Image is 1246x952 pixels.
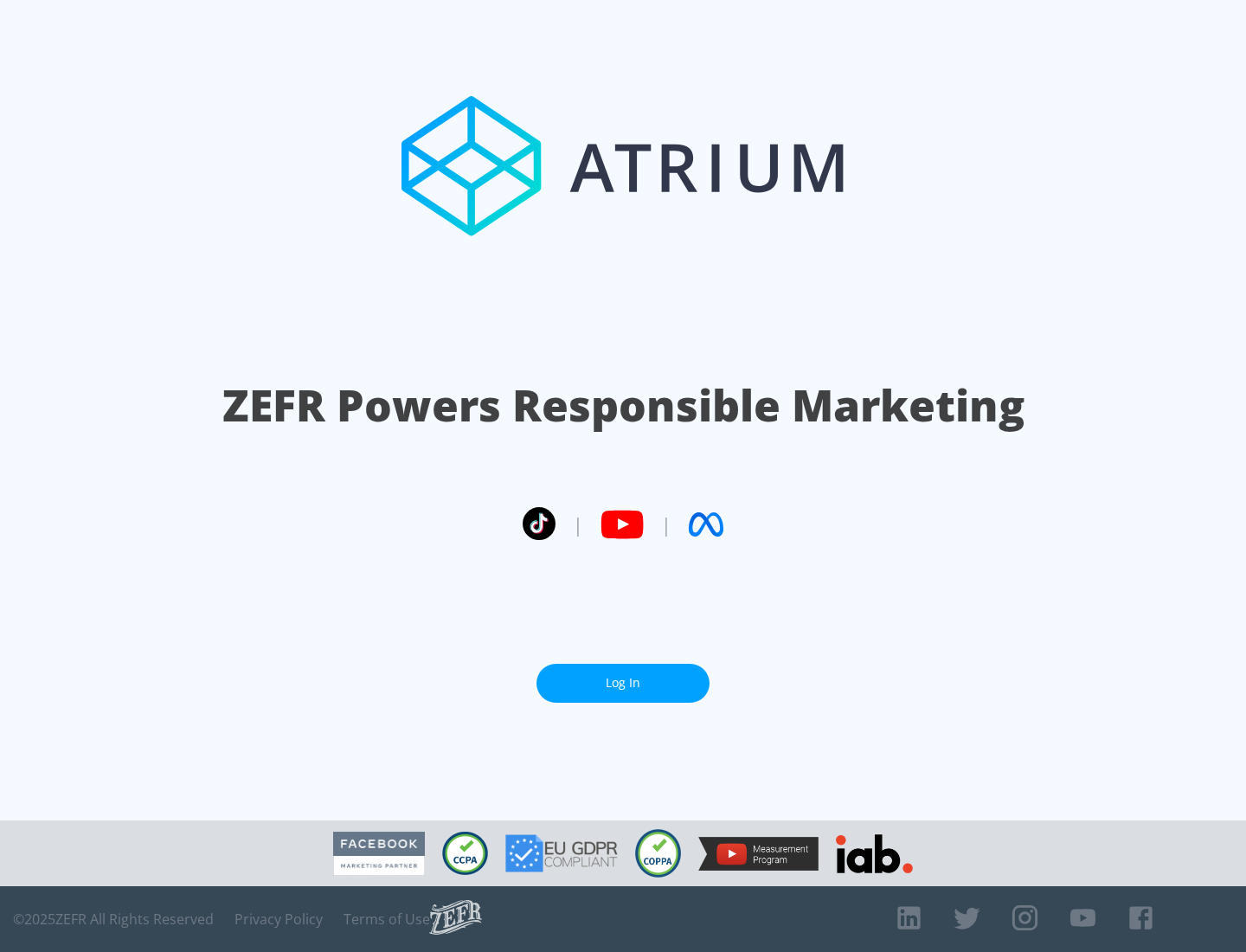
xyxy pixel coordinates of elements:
h1: ZEFR Powers Responsible Marketing [222,376,1024,435]
img: GDPR Compliant [505,834,618,872]
span: | [661,511,671,537]
img: YouTube Measurement Program [698,837,819,871]
img: Facebook Marketing Partner [333,832,425,876]
span: | [573,511,583,537]
img: IAB [836,834,913,873]
a: Log In [536,664,710,703]
img: CCPA Compliant [442,832,488,875]
img: COPPA Compliant [635,829,681,878]
a: Terms of Use [344,910,430,928]
span: © 2025 ZEFR All Rights Reserved [13,910,214,928]
a: Privacy Policy [234,910,323,928]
